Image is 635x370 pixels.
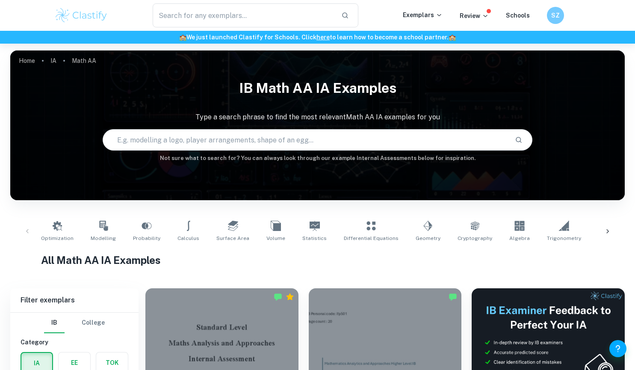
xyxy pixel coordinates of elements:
button: IB [44,313,65,333]
img: Marked [449,293,457,301]
h6: Filter exemplars [10,288,139,312]
h1: IB Math AA IA examples [10,74,625,102]
span: Surface Area [216,234,249,242]
span: Differential Equations [344,234,399,242]
button: Help and Feedback [609,340,626,357]
input: Search for any exemplars... [153,3,335,27]
p: Type a search phrase to find the most relevant Math AA IA examples for you [10,112,625,122]
a: here [316,34,330,41]
span: Geometry [416,234,440,242]
span: 🏫 [449,34,456,41]
span: Statistics [302,234,327,242]
img: Marked [274,293,282,301]
button: Search [511,133,526,147]
img: Clastify logo [54,7,109,24]
h6: Category [21,337,128,347]
span: Modelling [91,234,116,242]
a: Schools [506,12,530,19]
span: Algebra [509,234,530,242]
h6: Not sure what to search for? You can always look through our example Internal Assessments below f... [10,154,625,163]
button: College [82,313,105,333]
p: Review [460,11,489,21]
a: Home [19,55,35,67]
a: IA [50,55,56,67]
div: Filter type choice [44,313,105,333]
span: Trigonometry [547,234,581,242]
div: Premium [286,293,294,301]
h6: SZ [550,11,560,20]
input: E.g. modelling a logo, player arrangements, shape of an egg... [103,128,508,152]
span: Volume [266,234,285,242]
p: Math AA [72,56,96,65]
span: Probability [133,234,160,242]
h1: All Math AA IA Examples [41,252,594,268]
h6: We just launched Clastify for Schools. Click to learn how to become a school partner. [2,33,633,42]
span: Optimization [41,234,74,242]
p: Exemplars [403,10,443,20]
span: Cryptography [458,234,492,242]
span: 🏫 [179,34,186,41]
span: Calculus [177,234,199,242]
button: SZ [547,7,564,24]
